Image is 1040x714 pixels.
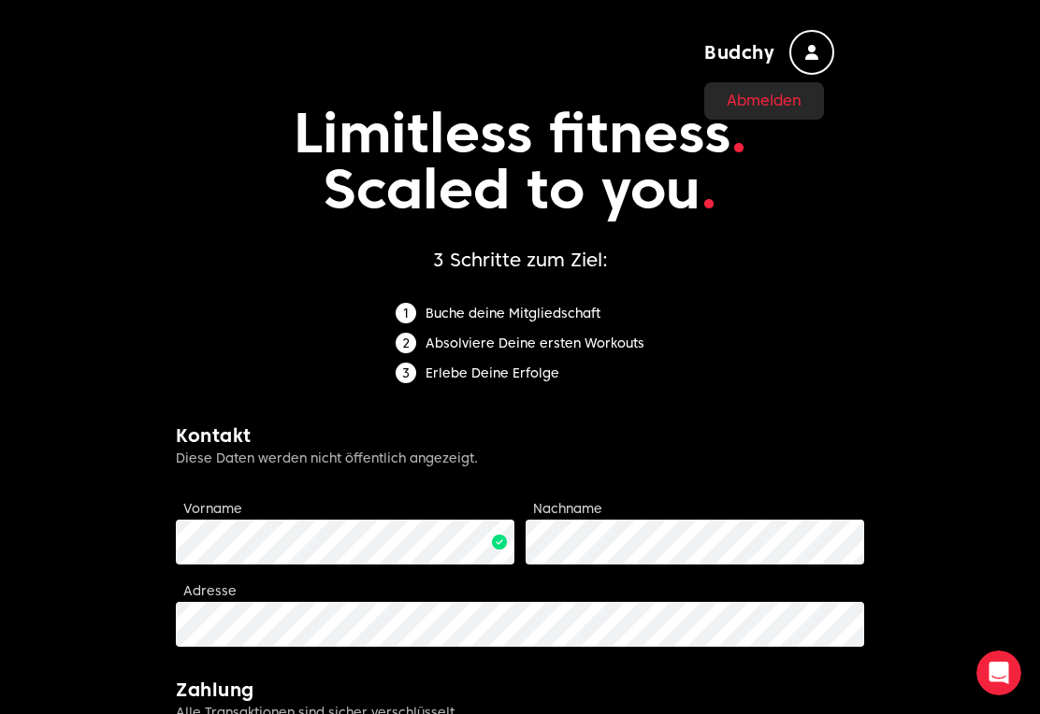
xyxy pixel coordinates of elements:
[396,363,644,383] li: Erlebe Deine Erfolge
[704,82,824,120] div: Budchy
[727,90,802,112] button: Abmelden
[976,650,1021,695] iframe: Intercom live chat
[396,333,644,353] li: Absolviere Deine ersten Workouts
[396,303,644,323] li: Buche deine Mitgliedschaft
[176,677,864,703] h2: Zahlung
[730,98,747,166] span: .
[533,501,602,516] label: Nachname
[176,449,864,467] p: Diese Daten werden nicht öffentlich angezeigt.
[176,422,864,449] h2: Kontakt
[704,30,834,75] button: Budchy
[176,75,864,247] p: Limitless fitness Scaled to you
[701,154,717,222] span: .
[704,39,774,65] span: Budchy
[183,501,242,516] label: Vorname
[183,583,237,598] label: Adresse
[176,247,864,273] h1: 3 Schritte zum Ziel:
